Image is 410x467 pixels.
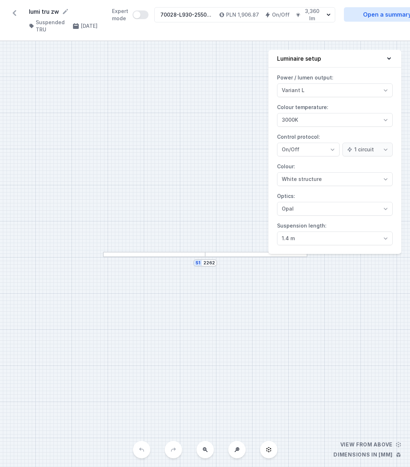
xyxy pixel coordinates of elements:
select: Power / lumen output: [277,83,393,97]
form: lumi tru zw [29,7,103,16]
button: 70028-L930-25508-13PLN 1,906.87On/Off3,360 lm [154,7,335,22]
select: Colour temperature: [277,113,393,127]
label: Power / lumen output: [277,72,393,97]
select: Control protocol: [342,143,393,156]
button: Rename project [62,8,69,15]
h4: PLN 1,906.87 [226,11,259,18]
select: Control protocol: [277,143,340,156]
label: Control protocol: [277,131,393,156]
select: Colour: [277,172,393,186]
select: Suspension length: [277,232,393,245]
button: Expert mode [133,10,148,19]
label: Expert mode [112,8,148,22]
h4: Luminaire setup [277,54,321,63]
label: Colour temperature: [277,101,393,127]
label: Suspension length: [277,220,393,245]
h4: On/Off [272,11,290,18]
h4: 3,360 lm [302,8,322,22]
select: Optics: [277,202,393,216]
label: Colour: [277,161,393,186]
h4: [DATE] [81,22,98,30]
h4: Suspended TRU [36,19,66,33]
div: 70028-L930-25508-13 [160,11,213,18]
label: Optics: [277,190,393,216]
input: Dimension [mm] [203,260,215,266]
button: Luminaire setup [268,50,401,68]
